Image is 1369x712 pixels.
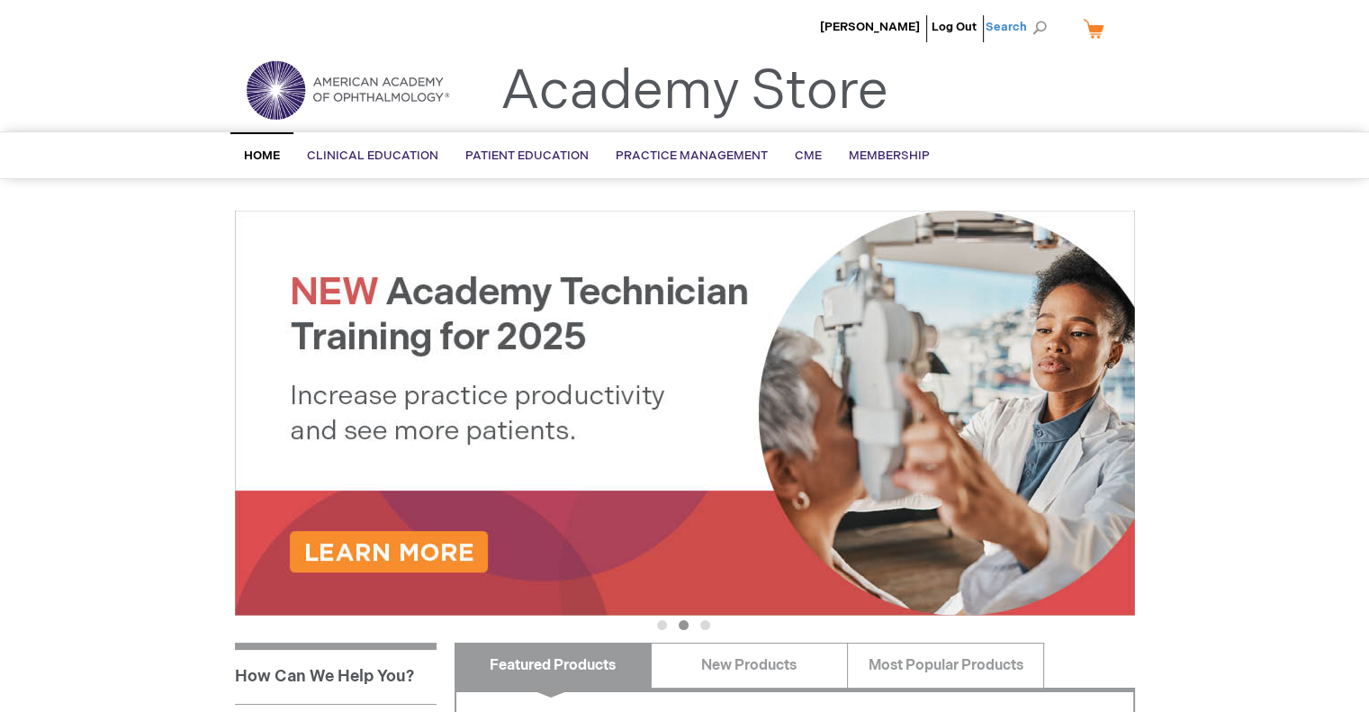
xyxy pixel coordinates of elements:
[307,149,438,163] span: Clinical Education
[986,9,1054,45] span: Search
[700,620,710,630] button: 3 of 3
[657,620,667,630] button: 1 of 3
[244,149,280,163] span: Home
[651,643,848,688] a: New Products
[235,643,437,704] h1: How Can We Help You?
[795,149,822,163] span: CME
[847,643,1044,688] a: Most Popular Products
[679,620,689,630] button: 2 of 3
[932,20,977,34] a: Log Out
[500,59,888,124] a: Academy Store
[455,643,652,688] a: Featured Products
[820,20,920,34] a: [PERSON_NAME]
[616,149,768,163] span: Practice Management
[465,149,589,163] span: Patient Education
[849,149,930,163] span: Membership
